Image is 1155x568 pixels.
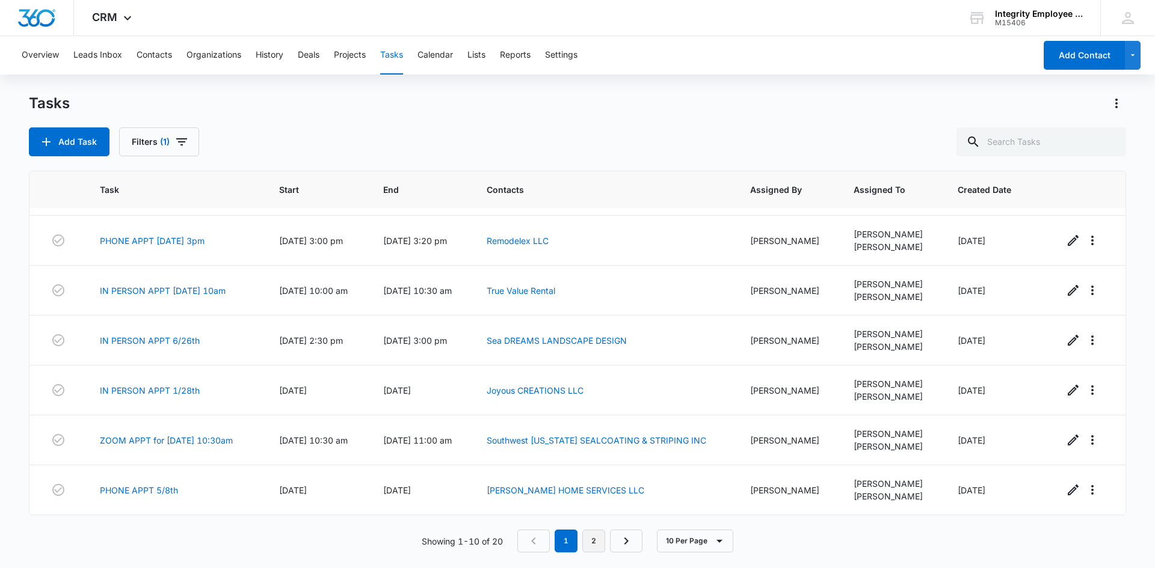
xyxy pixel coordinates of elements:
[29,127,109,156] button: Add Task
[487,183,703,196] span: Contacts
[487,286,555,296] a: True Value Rental
[380,36,403,75] button: Tasks
[854,340,929,353] div: [PERSON_NAME]
[854,427,929,440] div: [PERSON_NAME]
[383,183,441,196] span: End
[279,435,348,445] span: [DATE] 10:30 am
[500,36,531,75] button: Reports
[750,334,825,347] div: [PERSON_NAME]
[854,183,911,196] span: Assigned To
[487,485,644,495] a: [PERSON_NAME] HOME SERVICES LLC
[958,335,985,346] span: [DATE]
[92,11,117,23] span: CRM
[1044,41,1125,70] button: Add Contact
[100,384,200,397] a: IN PERSON APPT 1/28th
[854,440,929,453] div: [PERSON_NAME]
[100,434,233,447] a: ZOOM APPT for [DATE] 10:30am
[958,385,985,395] span: [DATE]
[100,183,233,196] span: Task
[279,335,343,346] span: [DATE] 2:30 pm
[422,535,503,548] p: Showing 1-10 of 20
[854,290,929,303] div: [PERSON_NAME]
[750,484,825,496] div: [PERSON_NAME]
[750,234,825,247] div: [PERSON_NAME]
[100,334,200,347] a: IN PERSON APPT 6/26th
[467,36,485,75] button: Lists
[958,435,985,445] span: [DATE]
[279,286,348,296] span: [DATE] 10:00 am
[854,278,929,290] div: [PERSON_NAME]
[750,384,825,397] div: [PERSON_NAME]
[958,183,1017,196] span: Created Date
[657,530,733,552] button: 10 Per Page
[256,36,283,75] button: History
[487,385,584,395] a: Joyous CREATIONS LLC
[186,36,241,75] button: Organizations
[160,138,170,146] span: (1)
[545,36,577,75] button: Settings
[100,284,226,297] a: IN PERSON APPT [DATE] 10am
[854,228,929,240] div: [PERSON_NAME]
[279,236,343,246] span: [DATE] 3:00 pm
[383,385,411,395] span: [DATE]
[383,335,447,346] span: [DATE] 3:00 pm
[334,36,366,75] button: Projects
[750,434,825,447] div: [PERSON_NAME]
[854,390,929,403] div: [PERSON_NAME]
[750,183,808,196] span: Assigned By
[995,9,1083,19] div: account name
[610,530,642,552] a: Next Page
[854,490,929,502] div: [PERSON_NAME]
[279,485,307,495] span: [DATE]
[22,36,59,75] button: Overview
[958,286,985,296] span: [DATE]
[137,36,172,75] button: Contacts
[100,234,205,247] a: PHONE APPT [DATE] 3pm
[854,377,929,390] div: [PERSON_NAME]
[279,385,307,395] span: [DATE]
[854,477,929,490] div: [PERSON_NAME]
[995,19,1083,27] div: account id
[73,36,122,75] button: Leads Inbox
[383,435,452,445] span: [DATE] 11:00 am
[487,335,627,346] a: Sea DREAMS LANDSCAPE DESIGN
[854,240,929,253] div: [PERSON_NAME]
[956,127,1126,156] input: Search Tasks
[119,127,199,156] button: Filters(1)
[279,183,337,196] span: Start
[555,530,577,552] em: 1
[487,236,549,246] a: Remodelex LLC
[417,36,453,75] button: Calendar
[487,435,706,445] a: Southwest [US_STATE] SEALCOATING & STRIPING INC
[958,485,985,495] span: [DATE]
[383,236,447,246] span: [DATE] 3:20 pm
[298,36,319,75] button: Deals
[750,284,825,297] div: [PERSON_NAME]
[854,328,929,340] div: [PERSON_NAME]
[582,530,605,552] a: Page 2
[383,286,452,296] span: [DATE] 10:30 am
[958,236,985,246] span: [DATE]
[100,484,178,496] a: PHONE APPT 5/8th
[1107,94,1126,113] button: Actions
[383,485,411,495] span: [DATE]
[517,530,642,552] nav: Pagination
[29,94,70,112] h1: Tasks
